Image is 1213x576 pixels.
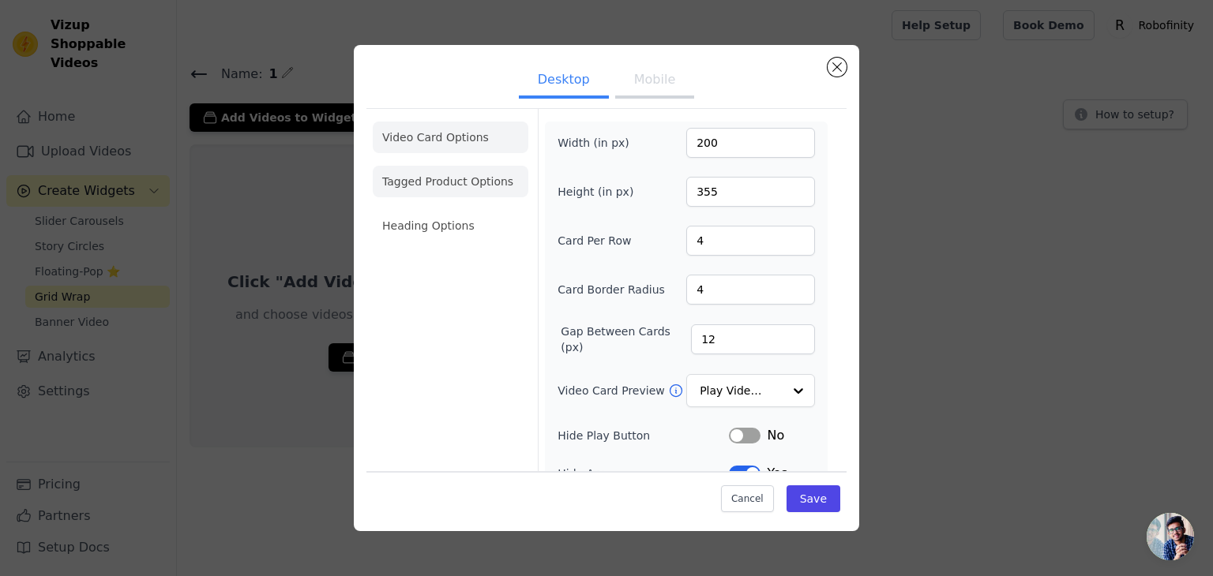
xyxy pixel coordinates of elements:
[558,383,667,398] label: Video Card Preview
[558,184,644,200] label: Height (in px)
[828,58,847,77] button: Close modal
[373,210,528,241] li: Heading Options
[767,426,784,445] span: No
[373,122,528,153] li: Video Card Options
[558,233,644,249] label: Card Per Row
[721,485,774,512] button: Cancel
[558,282,665,297] label: Card Border Radius
[615,64,694,99] button: Mobile
[767,464,787,483] span: Yes
[373,166,528,197] li: Tagged Product Options
[558,428,729,443] label: Hide Play Button
[558,135,644,151] label: Width (in px)
[561,324,691,355] label: Gap Between Cards (px)
[558,466,729,481] label: Hide Arrows
[787,485,840,512] button: Save
[1147,513,1194,560] a: 打開聊天
[519,64,609,99] button: Desktop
